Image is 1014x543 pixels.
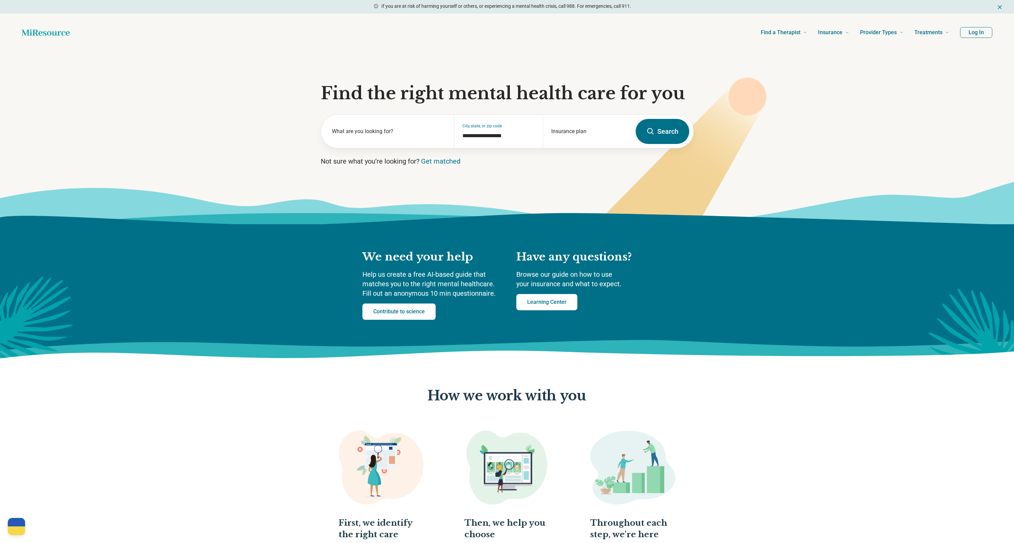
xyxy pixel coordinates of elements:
a: Insurance [818,19,849,46]
span: Insurance [818,28,842,37]
p: Browse our guide on how to use your insurance and what to expect. [516,270,652,289]
a: Provider Types [860,19,903,46]
a: Treatments [914,19,949,46]
h1: Find the right mental health care for you [321,83,694,104]
p: If you are at risk of harming yourself or others, or experiencing a mental health crisis, call 98... [381,3,631,10]
a: Contribute to science [362,304,436,320]
p: Then, we help you choose [464,517,550,540]
a: Find a Therapist [761,19,807,46]
h2: We need your help [362,250,503,264]
span: Find a Therapist [761,28,800,37]
a: Home page [22,26,70,39]
p: Not sure what you’re looking for? [321,156,694,166]
p: First, we identify the right care [339,517,424,540]
span: Treatments [914,28,942,37]
p: How we work with you [428,388,586,404]
p: Help us create a free AI-based guide that matches you to the right mental healthcare. Fill out an... [362,270,503,298]
button: Search [636,119,689,144]
a: Learning Center [516,294,577,310]
h2: Have any questions? [516,250,652,264]
label: What are you looking for? [332,127,446,135]
a: Get matched [421,157,460,165]
p: Throughout each step, we're here [590,517,675,540]
span: Provider Types [860,28,897,37]
button: Log In [960,27,992,38]
button: Dismiss [996,3,1003,11]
